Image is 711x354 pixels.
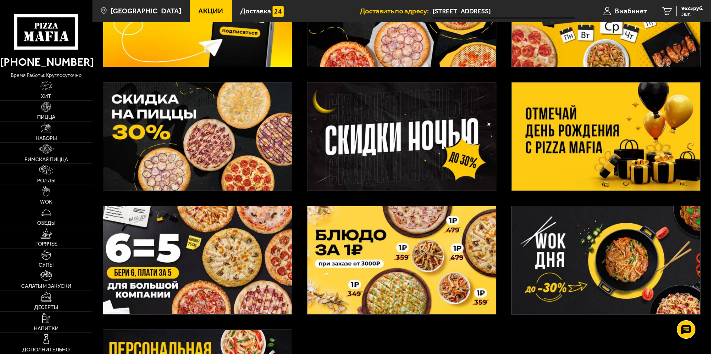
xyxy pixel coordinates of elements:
[37,115,55,120] span: Пицца
[34,326,59,331] span: Напитки
[37,221,55,226] span: Обеды
[198,7,223,14] span: Акции
[433,4,575,18] input: Ваш адрес доставки
[39,263,53,268] span: Супы
[35,241,57,247] span: Горячее
[240,7,271,14] span: Доставка
[21,284,71,289] span: Салаты и закуски
[273,6,284,17] img: 15daf4d41897b9f0e9f617042186c801.svg
[37,178,55,184] span: Роллы
[25,157,68,162] span: Римская пицца
[40,199,52,205] span: WOK
[41,94,51,99] span: Хит
[36,136,57,141] span: Наборы
[22,347,70,353] span: Дополнительно
[681,6,704,11] span: 9625 руб.
[111,7,181,14] span: [GEOGRAPHIC_DATA]
[681,12,704,16] span: 5 шт.
[433,4,575,18] span: Россия, Ленинградская область, Ломоносовский район, Виллозское городское поселение, посёлок Новог...
[360,7,433,14] span: Доставить по адресу:
[615,7,647,14] span: В кабинет
[34,305,58,310] span: Десерты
